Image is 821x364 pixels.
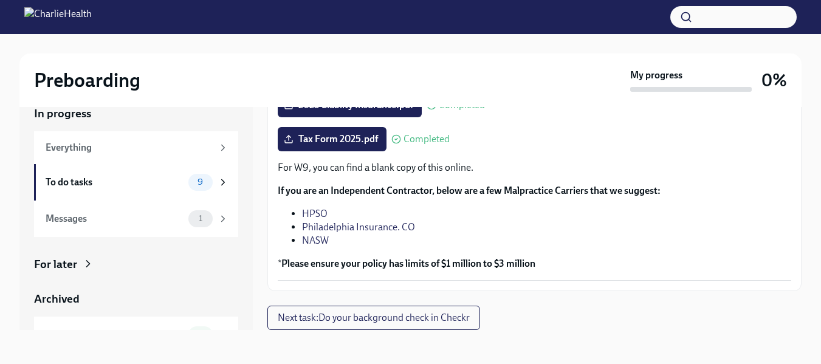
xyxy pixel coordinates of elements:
[190,177,210,187] span: 9
[630,69,682,82] strong: My progress
[286,133,378,145] span: Tax Form 2025.pdf
[302,221,415,233] a: Philadelphia Insurance. CO
[34,68,140,92] h2: Preboarding
[278,127,386,151] label: Tax Form 2025.pdf
[34,291,238,307] a: Archived
[34,256,238,272] a: For later
[34,256,77,272] div: For later
[278,185,661,196] strong: If you are an Independent Contractor, below are a few Malpractice Carriers that we suggest:
[439,100,485,110] span: Completed
[34,201,238,237] a: Messages1
[302,235,329,246] a: NASW
[46,141,213,154] div: Everything
[404,134,450,144] span: Completed
[267,306,480,330] button: Next task:Do your background check in Checkr
[278,161,791,174] p: For W9, you can find a blank copy of this online.
[34,131,238,164] a: Everything
[278,312,470,324] span: Next task : Do your background check in Checkr
[46,176,184,189] div: To do tasks
[302,208,328,219] a: HPSO
[34,317,238,353] a: Completed tasks
[191,214,210,223] span: 1
[281,258,535,269] strong: Please ensure your policy has limits of $1 million to $3 million
[34,106,238,122] a: In progress
[46,212,184,225] div: Messages
[761,69,787,91] h3: 0%
[46,328,184,342] div: Completed tasks
[24,7,92,27] img: CharlieHealth
[34,164,238,201] a: To do tasks9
